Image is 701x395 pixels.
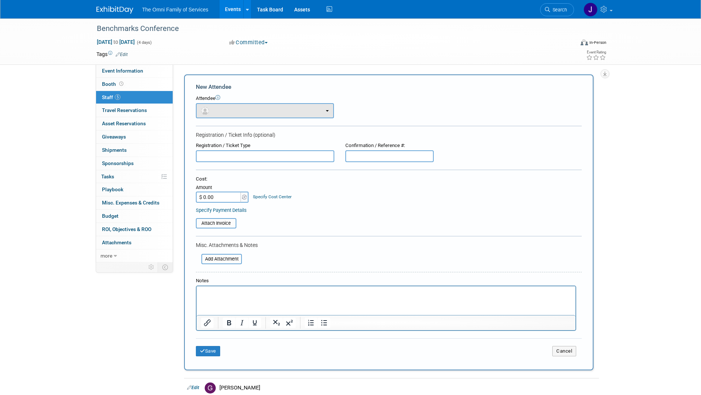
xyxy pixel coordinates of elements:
[196,207,247,213] a: Specify Payment Details
[116,52,128,57] a: Edit
[589,40,606,45] div: In-Person
[305,318,317,328] button: Numbered list
[270,318,283,328] button: Subscript
[318,318,330,328] button: Bullet list
[196,176,582,183] div: Cost:
[96,104,173,117] a: Travel Reservations
[112,39,119,45] span: to
[249,318,261,328] button: Underline
[196,241,582,249] div: Misc. Attachments & Notes
[118,81,125,87] span: Booth not reserved yet
[196,83,582,91] div: New Attendee
[102,200,159,206] span: Misc. Expenses & Credits
[96,39,135,45] span: [DATE] [DATE]
[102,81,125,87] span: Booth
[540,3,574,16] a: Search
[102,94,120,100] span: Staff
[96,91,173,104] a: Staff5
[94,22,563,35] div: Benchmarks Conference
[101,253,112,259] span: more
[196,277,576,284] div: Notes
[102,120,146,126] span: Asset Reservations
[187,385,199,390] a: Edit
[102,68,143,74] span: Event Information
[96,50,128,58] td: Tags
[96,183,173,196] a: Playbook
[96,223,173,236] a: ROI, Objectives & ROO
[102,213,119,219] span: Budget
[102,226,151,232] span: ROI, Objectives & ROO
[586,50,606,54] div: Event Rating
[96,196,173,209] a: Misc. Expenses & Credits
[96,130,173,143] a: Giveaways
[201,318,214,328] button: Insert/edit link
[158,262,173,272] td: Toggle Event Tabs
[136,40,152,45] span: (4 days)
[102,147,127,153] span: Shipments
[115,94,120,100] span: 5
[96,144,173,157] a: Shipments
[345,142,434,149] div: Confirmation / Reference #:
[531,38,606,49] div: Event Format
[581,39,588,45] img: Format-Inperson.png
[196,131,582,139] div: Registration / Ticket Info (optional)
[101,174,114,179] span: Tasks
[145,262,158,272] td: Personalize Event Tab Strip
[283,318,296,328] button: Superscript
[102,134,126,140] span: Giveaways
[253,194,292,199] a: Specify Cost Center
[197,286,575,315] iframe: Rich Text Area
[552,346,576,356] button: Cancel
[227,39,271,46] button: Committed
[142,7,208,13] span: The Omni Family of Services
[102,107,147,113] span: Travel Reservations
[96,210,173,223] a: Budget
[223,318,235,328] button: Bold
[102,186,123,192] span: Playbook
[96,236,173,249] a: Attachments
[550,7,567,13] span: Search
[102,160,134,166] span: Sponsorships
[96,157,173,170] a: Sponsorships
[96,6,133,14] img: ExhibitDay
[96,78,173,91] a: Booth
[219,384,596,391] div: [PERSON_NAME]
[196,142,334,149] div: Registration / Ticket Type
[196,346,220,356] button: Save
[205,382,216,394] img: G.jpg
[96,117,173,130] a: Asset Reservations
[96,64,173,77] a: Event Information
[96,170,173,183] a: Tasks
[236,318,248,328] button: Italic
[196,95,582,102] div: Attendee
[584,3,598,17] img: Jennifer Wigal
[196,184,249,192] div: Amount
[96,249,173,262] a: more
[102,240,131,245] span: Attachments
